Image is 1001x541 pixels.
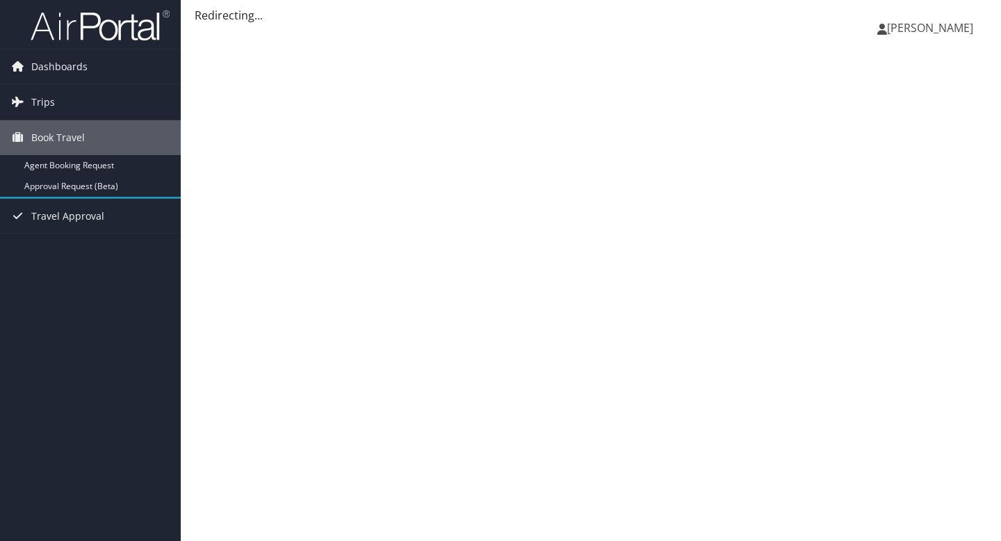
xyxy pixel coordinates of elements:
span: Travel Approval [31,199,104,234]
a: [PERSON_NAME] [877,7,987,49]
div: Redirecting... [195,7,987,24]
span: Trips [31,85,55,120]
img: airportal-logo.png [31,9,170,42]
span: Book Travel [31,120,85,155]
span: Dashboards [31,49,88,84]
span: [PERSON_NAME] [887,20,973,35]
